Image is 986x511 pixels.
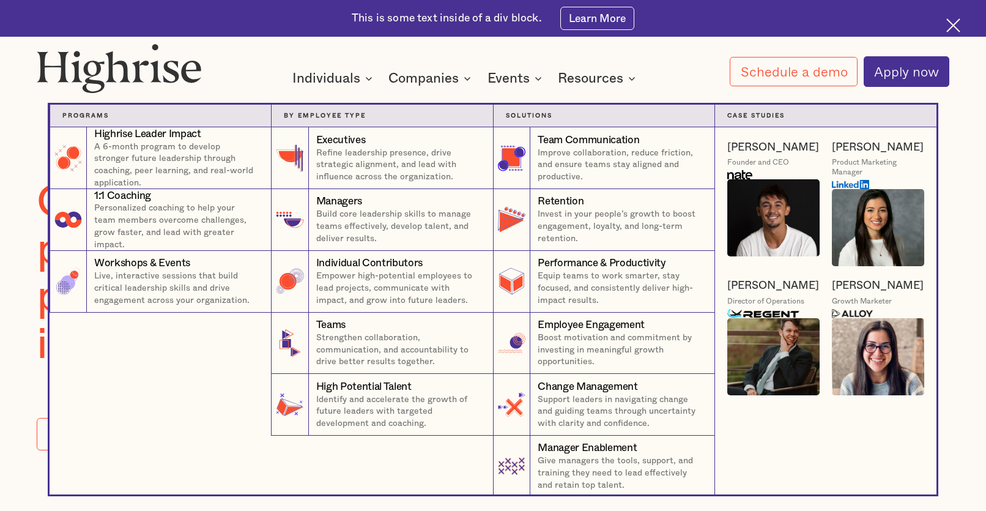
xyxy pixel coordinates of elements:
a: Apply now [864,56,949,86]
div: Events [487,71,530,86]
div: This is some text inside of a div block. [352,11,542,26]
div: Individual Contributors [316,256,423,270]
a: Manager EnablementGive managers the tools, support, and training they need to lead effectively an... [493,436,715,498]
a: TeamsStrengthen collaboration, communication, and accountability to drive better results together. [271,313,493,375]
p: A 6-month program to develop stronger future leadership through coaching, peer learning, and real... [94,141,259,190]
strong: Programs [62,113,109,119]
p: Personalized coaching to help your team members overcome challenges, grow faster, and lead with g... [94,203,259,251]
nav: Companies [126,80,860,494]
p: Boost motivation and commitment by investing in meaningful growth opportunities. [538,332,702,368]
a: Schedule a demo [730,57,858,87]
a: Workshops & EventsLive, interactive sessions that build critical leadership skills and drive enga... [50,251,272,313]
a: [PERSON_NAME] [727,278,819,293]
div: Product Marketing Manager [832,157,924,177]
strong: By Employee Type [284,113,366,119]
a: ExecutivesRefine leadership presence, drive strategic alignment, and lead with influence across t... [271,127,493,189]
div: Executives [316,133,366,147]
div: Individuals [292,71,376,86]
div: Resources [558,71,623,86]
div: Growth Marketer [832,296,892,306]
div: Manager Enablement [538,441,637,455]
div: Performance & Productivity [538,256,665,270]
img: Highrise logo [37,43,202,93]
a: Team CommunicationImprove collaboration, reduce friction, and ensure teams stay aligned and produ... [493,127,715,189]
a: High Potential TalentIdentify and accelerate the growth of future leaders with targeted developme... [271,374,493,436]
a: Highrise Leader ImpactA 6-month program to develop stronger future leadership through coaching, p... [50,127,272,189]
div: Highrise Leader Impact [94,127,201,141]
a: [PERSON_NAME] [832,140,924,154]
div: 1:1 Coaching [94,188,151,203]
div: Teams [316,318,346,332]
a: RetentionInvest in your people’s growth to boost engagement, loyalty, and long-term retention. [493,189,715,251]
a: [PERSON_NAME] [832,278,924,293]
strong: Solutions [506,113,552,119]
a: Employee EngagementBoost motivation and commitment by investing in meaningful growth opportunities. [493,313,715,375]
p: Equip teams to work smarter, stay focused, and consistently deliver high-impact results. [538,270,702,307]
a: Performance & ProductivityEquip teams to work smarter, stay focused, and consistently deliver hig... [493,251,715,313]
a: Get started [37,418,139,450]
h1: Online leadership development program for growth-minded professionals in fast-paced industries [37,179,702,368]
div: Change Management [538,379,637,394]
p: Build core leadership skills to manage teams effectively, develop talent, and deliver results. [316,209,481,245]
div: High Potential Talent [316,379,412,394]
div: Resources [558,71,639,86]
p: Refine leadership presence, drive strategic alignment, and lead with influence across the organiz... [316,147,481,184]
div: Founder and CEO [727,157,789,167]
p: Improve collaboration, reduce friction, and ensure teams stay aligned and productive. [538,147,702,184]
div: Companies [388,71,475,86]
p: Support leaders in navigating change and guiding teams through uncertainty with clarity and confi... [538,394,702,430]
a: ManagersBuild core leadership skills to manage teams effectively, develop talent, and deliver res... [271,189,493,251]
p: Live, interactive sessions that build critical leadership skills and drive engagement across your... [94,270,259,307]
a: Change ManagementSupport leaders in navigating change and guiding teams through uncertainty with ... [493,374,715,436]
img: Cross icon [946,18,960,32]
div: Managers [316,194,362,209]
strong: Case Studies [727,113,785,119]
p: Empower high-potential employees to lead projects, communicate with impact, and grow into future ... [316,270,481,307]
a: 1:1 CoachingPersonalized coaching to help your team members overcome challenges, grow faster, and... [50,189,272,251]
div: Retention [538,194,584,209]
a: Learn More [560,7,634,30]
div: Team Communication [538,133,639,147]
div: Events [487,71,546,86]
div: Workshops & Events [94,256,190,270]
p: Give managers the tools, support, and training they need to lead effectively and retain top talent. [538,455,702,491]
a: [PERSON_NAME] [727,140,819,154]
div: Companies [388,71,459,86]
a: Individual ContributorsEmpower high-potential employees to lead projects, communicate with impact... [271,251,493,313]
div: Employee Engagement [538,318,645,332]
p: Strengthen collaboration, communication, and accountability to drive better results together. [316,332,481,368]
p: Identify and accelerate the growth of future leaders with targeted development and coaching. [316,394,481,430]
div: Director of Operations [727,296,804,306]
p: Invest in your people’s growth to boost engagement, loyalty, and long-term retention. [538,209,702,245]
div: Individuals [292,71,360,86]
